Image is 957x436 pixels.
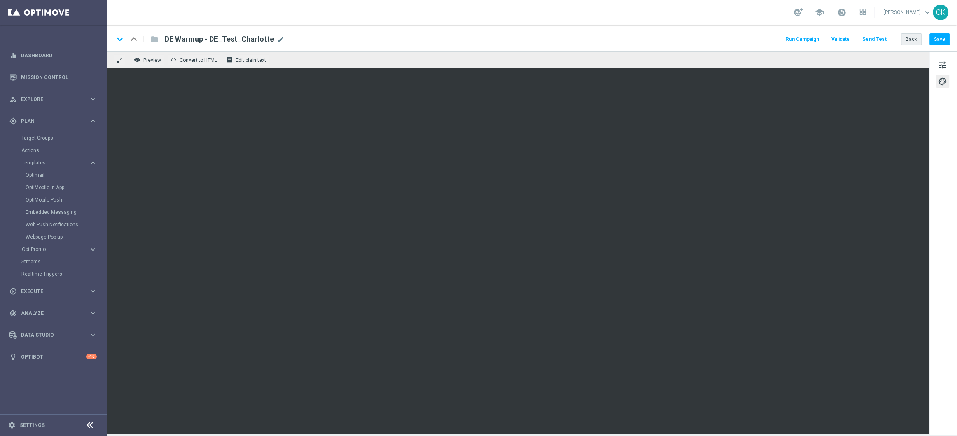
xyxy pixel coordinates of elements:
span: mode_edit [277,35,285,43]
div: Target Groups [21,132,106,144]
i: track_changes [9,309,17,317]
span: Analyze [21,311,89,316]
i: play_circle_outline [9,288,17,295]
i: equalizer [9,52,17,59]
div: Mission Control [9,66,97,88]
i: remove_red_eye [134,56,140,63]
button: Back [901,33,922,45]
a: Streams [21,258,86,265]
div: Templates [21,157,106,243]
button: Data Studio keyboard_arrow_right [9,332,97,338]
span: Preview [143,57,161,63]
div: Templates [22,160,89,165]
span: tune [938,60,948,70]
a: OptiMobile Push [26,197,86,203]
button: Run Campaign [785,34,821,45]
i: keyboard_arrow_down [114,33,126,45]
button: track_changes Analyze keyboard_arrow_right [9,310,97,316]
span: palette [938,76,948,87]
div: Optibot [9,346,97,368]
button: Send Test [861,34,888,45]
a: Optimail [26,172,86,178]
i: settings [8,422,16,429]
button: lightbulb Optibot +10 [9,354,97,360]
a: Webpage Pop-up [26,234,86,240]
button: OptiPromo keyboard_arrow_right [21,246,97,253]
i: keyboard_arrow_right [89,309,97,317]
a: Embedded Messaging [26,209,86,216]
i: keyboard_arrow_right [89,287,97,295]
button: Validate [831,34,852,45]
i: gps_fixed [9,117,17,125]
div: gps_fixed Plan keyboard_arrow_right [9,118,97,124]
button: Templates keyboard_arrow_right [21,159,97,166]
a: Web Push Notifications [26,221,86,228]
span: Validate [832,36,850,42]
button: tune [936,58,950,71]
span: OptiPromo [22,247,81,252]
div: Actions [21,144,106,157]
button: code Convert to HTML [168,54,221,65]
button: equalizer Dashboard [9,52,97,59]
div: Analyze [9,309,89,317]
div: Data Studio [9,331,89,339]
span: Execute [21,289,89,294]
i: receipt [226,56,233,63]
i: keyboard_arrow_right [89,331,97,339]
a: Realtime Triggers [21,271,86,277]
button: receipt Edit plain text [224,54,270,65]
div: OptiMobile In-App [26,181,106,194]
div: Streams [21,256,106,268]
div: play_circle_outline Execute keyboard_arrow_right [9,288,97,295]
span: Edit plain text [236,57,266,63]
div: CK [933,5,949,20]
div: OptiPromo [22,247,89,252]
button: Mission Control [9,74,97,81]
button: palette [936,75,950,88]
span: Data Studio [21,333,89,338]
div: Plan [9,117,89,125]
i: keyboard_arrow_right [89,246,97,253]
button: remove_red_eye Preview [132,54,165,65]
a: OptiMobile In-App [26,184,86,191]
div: Dashboard [9,45,97,66]
span: keyboard_arrow_down [923,8,932,17]
div: Execute [9,288,89,295]
span: code [170,56,177,63]
span: Explore [21,97,89,102]
span: Plan [21,119,89,124]
div: Embedded Messaging [26,206,106,218]
span: school [815,8,824,17]
i: lightbulb [9,353,17,361]
a: Optibot [21,346,86,368]
div: Web Push Notifications [26,218,106,231]
button: person_search Explore keyboard_arrow_right [9,96,97,103]
a: Mission Control [21,66,97,88]
div: Realtime Triggers [21,268,106,280]
div: +10 [86,354,97,359]
a: [PERSON_NAME]keyboard_arrow_down [883,6,933,19]
span: Templates [22,160,81,165]
i: keyboard_arrow_right [89,159,97,167]
div: OptiPromo [21,243,106,256]
a: Target Groups [21,135,86,141]
i: keyboard_arrow_right [89,117,97,125]
button: Save [930,33,950,45]
div: Optimail [26,169,106,181]
a: Dashboard [21,45,97,66]
i: person_search [9,96,17,103]
i: keyboard_arrow_right [89,95,97,103]
div: Explore [9,96,89,103]
div: OptiMobile Push [26,194,106,206]
span: Convert to HTML [180,57,217,63]
span: DE Warmup - DE_Test_Charlotte [165,34,274,44]
a: Actions [21,147,86,154]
